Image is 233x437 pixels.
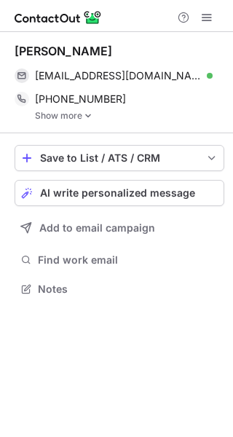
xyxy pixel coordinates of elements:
[40,187,195,199] span: AI write personalized message
[35,69,202,82] span: [EMAIL_ADDRESS][DOMAIN_NAME]
[15,9,102,26] img: ContactOut v5.3.10
[15,145,224,171] button: save-profile-one-click
[15,44,112,58] div: [PERSON_NAME]
[38,283,218,296] span: Notes
[84,111,92,121] img: -
[39,222,155,234] span: Add to email campaign
[35,92,126,106] span: [PHONE_NUMBER]
[35,111,224,121] a: Show more
[15,279,224,299] button: Notes
[15,215,224,241] button: Add to email campaign
[40,152,199,164] div: Save to List / ATS / CRM
[38,253,218,267] span: Find work email
[15,250,224,270] button: Find work email
[15,180,224,206] button: AI write personalized message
